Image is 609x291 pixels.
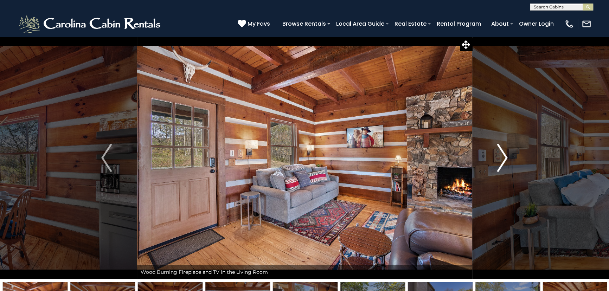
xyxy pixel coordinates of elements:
[472,37,533,279] button: Next
[238,19,272,28] a: My Favs
[248,19,270,28] span: My Favs
[497,144,508,172] img: arrow
[18,13,164,34] img: White-1-2.png
[391,18,430,30] a: Real Estate
[564,19,574,29] img: phone-regular-white.png
[279,18,329,30] a: Browse Rentals
[488,18,512,30] a: About
[582,19,591,29] img: mail-regular-white.png
[76,37,137,279] button: Previous
[137,265,472,279] div: Wood Burning Fireplace and TV in the Living Room
[433,18,485,30] a: Rental Program
[333,18,388,30] a: Local Area Guide
[101,144,112,172] img: arrow
[515,18,557,30] a: Owner Login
